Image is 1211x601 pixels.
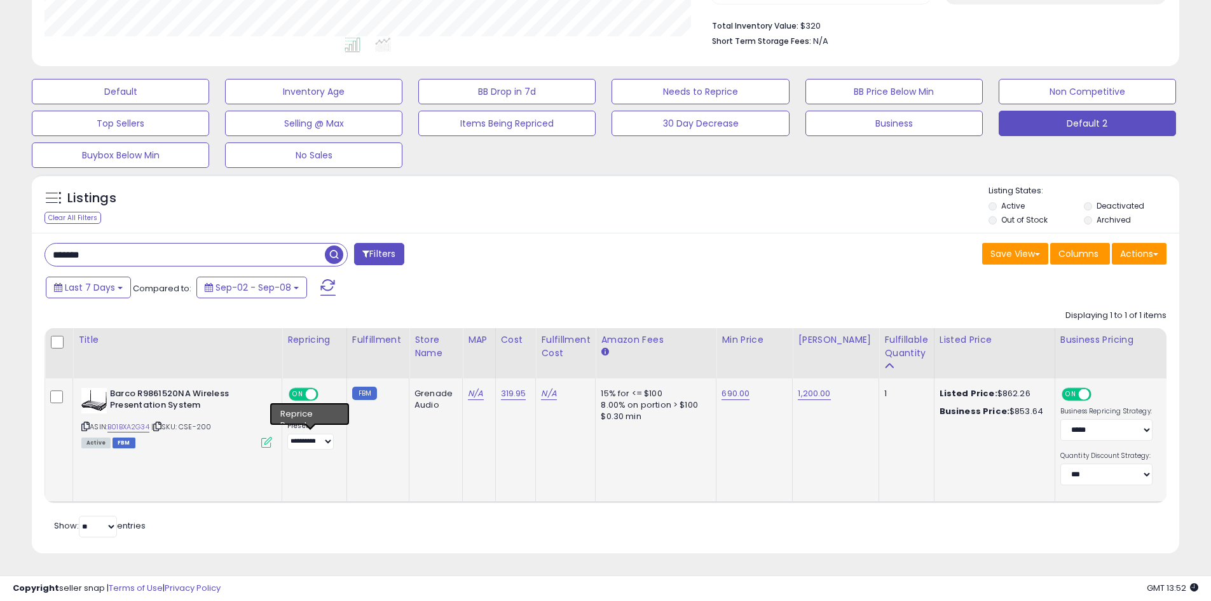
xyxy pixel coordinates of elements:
[940,387,997,399] b: Listed Price:
[44,212,101,224] div: Clear All Filters
[32,142,209,168] button: Buybox Below Min
[65,281,115,294] span: Last 7 Days
[151,422,211,432] span: | SKU: CSE-200
[940,405,1009,417] b: Business Price:
[1060,452,1153,460] label: Quantity Discount Strategy:
[612,79,789,104] button: Needs to Reprice
[468,387,483,400] a: N/A
[1060,333,1189,347] div: Business Pricing
[501,387,526,400] a: 319.95
[287,333,341,347] div: Repricing
[107,422,149,432] a: B01BXA2G34
[414,388,453,411] div: Grenade Audio
[601,411,706,422] div: $0.30 min
[940,406,1045,417] div: $853.64
[612,111,789,136] button: 30 Day Decrease
[805,79,983,104] button: BB Price Below Min
[414,333,457,360] div: Store Name
[13,583,221,595] div: seller snap | |
[418,79,596,104] button: BB Drop in 7d
[982,243,1048,265] button: Save View
[78,333,277,347] div: Title
[940,388,1045,399] div: $862.26
[798,333,873,347] div: [PERSON_NAME]
[287,422,337,450] div: Preset:
[712,36,811,46] b: Short Term Storage Fees:
[216,281,291,294] span: Sep-02 - Sep-08
[113,438,135,448] span: FBM
[54,520,146,532] span: Show: entries
[712,20,798,31] b: Total Inventory Value:
[999,111,1176,136] button: Default 2
[1060,407,1153,416] label: Business Repricing Strategy:
[805,111,983,136] button: Business
[110,388,264,415] b: Barco R9861520NA Wireless Presentation System
[1001,214,1048,225] label: Out of Stock
[1112,243,1167,265] button: Actions
[468,333,489,347] div: MAP
[1147,582,1198,594] span: 2025-09-17 13:52 GMT
[354,243,404,265] button: Filters
[81,388,107,413] img: 41GJG9msqIL._SL40_.jpg
[798,387,830,400] a: 1,200.00
[133,282,191,294] span: Compared to:
[722,387,749,400] a: 690.00
[1058,247,1098,260] span: Columns
[1050,243,1110,265] button: Columns
[225,79,402,104] button: Inventory Age
[601,347,608,358] small: Amazon Fees.
[601,399,706,411] div: 8.00% on portion > $100
[46,277,131,298] button: Last 7 Days
[1065,310,1167,322] div: Displaying 1 to 1 of 1 items
[1097,214,1131,225] label: Archived
[225,111,402,136] button: Selling @ Max
[109,582,163,594] a: Terms of Use
[541,333,590,360] div: Fulfillment Cost
[601,388,706,399] div: 15% for <= $100
[81,438,111,448] span: All listings currently available for purchase on Amazon
[290,389,306,399] span: ON
[884,333,928,360] div: Fulfillable Quantity
[940,333,1050,347] div: Listed Price
[225,142,402,168] button: No Sales
[13,582,59,594] strong: Copyright
[1089,389,1109,399] span: OFF
[722,333,787,347] div: Min Price
[418,111,596,136] button: Items Being Repriced
[196,277,307,298] button: Sep-02 - Sep-08
[989,185,1179,197] p: Listing States:
[32,111,209,136] button: Top Sellers
[999,79,1176,104] button: Non Competitive
[352,387,377,400] small: FBM
[165,582,221,594] a: Privacy Policy
[67,190,116,207] h5: Listings
[501,333,531,347] div: Cost
[884,388,924,399] div: 1
[541,387,556,400] a: N/A
[317,389,337,399] span: OFF
[1097,200,1144,211] label: Deactivated
[712,17,1157,32] li: $320
[1001,200,1025,211] label: Active
[287,408,337,419] div: Amazon AI *
[1063,389,1079,399] span: ON
[352,333,404,347] div: Fulfillment
[81,388,272,447] div: ASIN:
[601,333,711,347] div: Amazon Fees
[32,79,209,104] button: Default
[813,35,828,47] span: N/A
